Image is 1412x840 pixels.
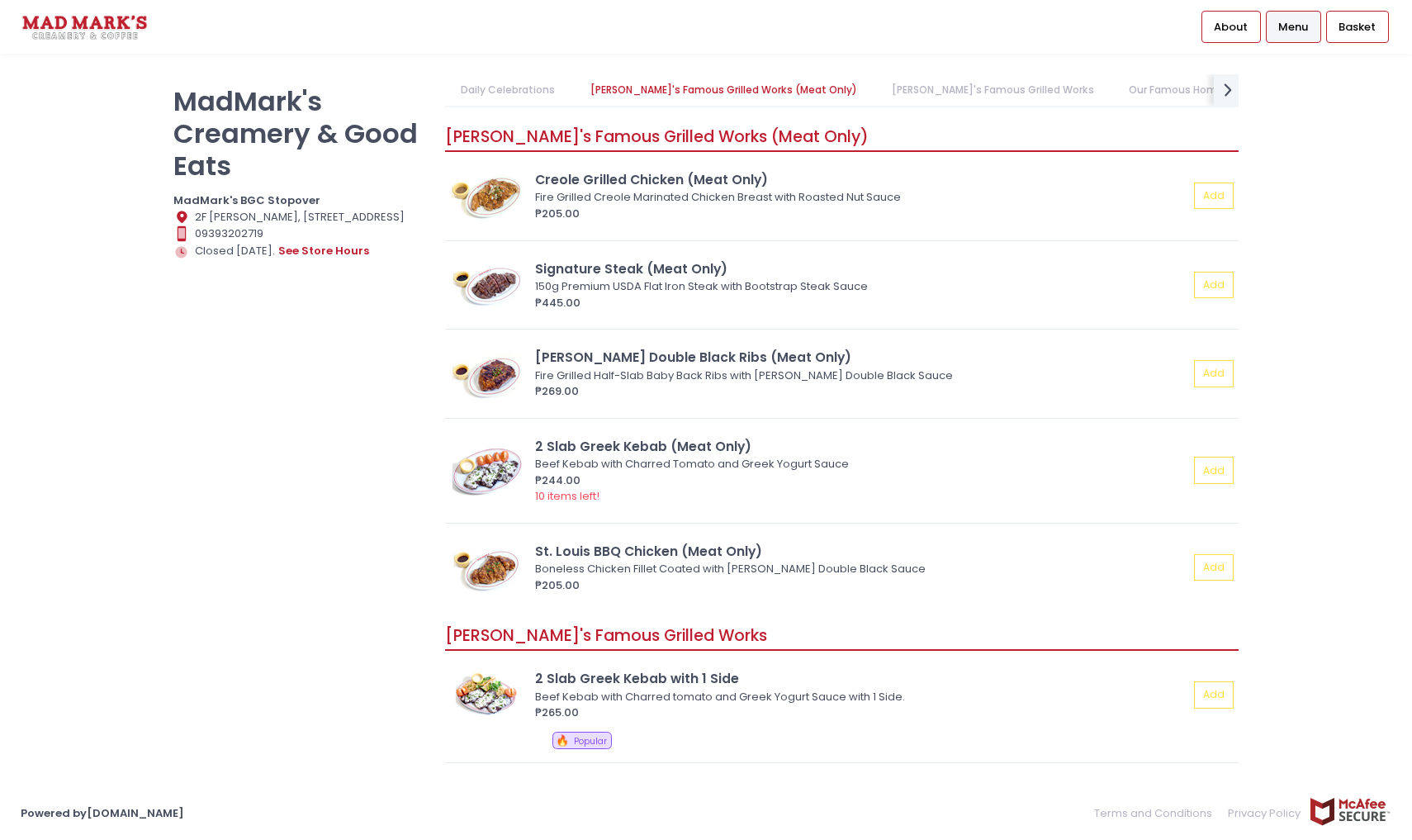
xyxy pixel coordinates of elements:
[535,561,1183,577] div: Boneless Chicken Fillet Coated with [PERSON_NAME] Double Black Sauce
[535,259,1188,278] div: Signature Steak (Meat Only)
[1194,272,1234,299] button: Add
[450,260,524,310] img: Signature Steak (Meat Only)
[445,74,571,106] a: Daily Celebrations
[450,349,524,398] img: Johnnie Double Black Ribs (Meat Only)
[535,348,1188,367] div: [PERSON_NAME] Double Black Ribs (Meat Only)
[535,278,1183,295] div: 150g Premium USDA Flat Iron Steak with Bootstrap Steak Sauce
[445,624,767,647] span: [PERSON_NAME]'s Famous Grilled Works
[535,295,1188,311] div: ₱445.00
[556,733,569,748] span: 🔥
[1194,554,1234,581] button: Add
[1194,183,1234,210] button: Add
[1309,797,1391,826] img: mcafee-secure
[1094,797,1220,829] a: Terms and Conditions
[535,456,1183,472] div: Beef Kebab with Charred Tomato and Greek Yogurt Sauce
[535,689,1183,705] div: Beef Kebab with Charred tomato and Greek Yogurt Sauce with 1 Side.
[1201,11,1261,42] a: About
[535,781,1188,800] div: Creole Grilled Chicken with 1 Side
[574,74,873,106] a: [PERSON_NAME]'s Famous Grilled Works (Meat Only)
[1339,19,1376,36] span: Basket
[1194,360,1234,387] button: Add
[1194,457,1234,484] button: Add
[875,74,1110,106] a: [PERSON_NAME]'s Famous Grilled Works
[1266,11,1321,42] a: Menu
[535,206,1188,222] div: ₱205.00
[173,85,424,182] p: MadMark's Creamery & Good Eats
[450,543,524,592] img: St. Louis BBQ Chicken (Meat Only)
[535,437,1188,456] div: 2 Slab Greek Kebab (Meat Only)
[535,669,1188,688] div: 2 Slab Greek Kebab with 1 Side
[1220,797,1310,829] a: Privacy Policy
[173,225,424,242] div: 09393202719
[450,446,524,496] img: 2 Slab Greek Kebab (Meat Only)
[535,542,1188,561] div: St. Louis BBQ Chicken (Meat Only)
[574,735,607,747] span: Popular
[535,472,1188,489] div: ₱244.00
[450,171,524,221] img: Creole Grilled Chicken (Meat Only)
[535,488,599,504] span: 10 items left!
[535,383,1188,400] div: ₱269.00
[1278,19,1308,36] span: Menu
[445,126,869,148] span: [PERSON_NAME]'s Famous Grilled Works (Meat Only)
[535,368,1183,384] div: Fire Grilled Half-Slab Baby Back Ribs with [PERSON_NAME] Double Black Sauce
[173,242,424,260] div: Closed [DATE].
[277,242,370,260] button: see store hours
[535,705,1188,721] div: ₱265.00
[21,805,184,821] a: Powered by[DOMAIN_NAME]
[21,12,149,41] img: logo
[450,670,524,719] img: 2 Slab Greek Kebab with 1 Side
[173,192,320,208] b: MadMark's BGC Stopover
[535,577,1188,594] div: ₱205.00
[173,209,424,225] div: 2F [PERSON_NAME], [STREET_ADDRESS]
[1194,681,1234,709] button: Add
[535,189,1183,206] div: Fire Grilled Creole Marinated Chicken Breast with Roasted Nut Sauce
[1214,19,1248,36] span: About
[535,170,1188,189] div: Creole Grilled Chicken (Meat Only)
